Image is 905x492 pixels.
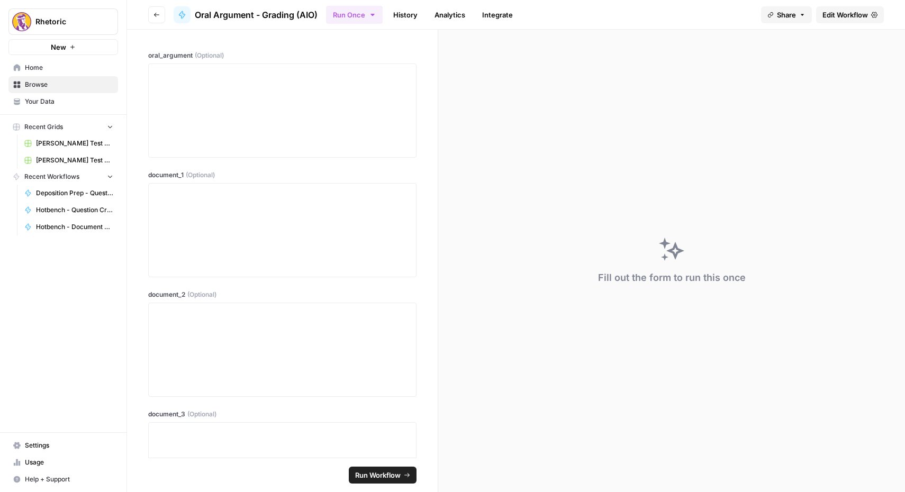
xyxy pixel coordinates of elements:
[25,475,113,484] span: Help + Support
[8,39,118,55] button: New
[25,97,113,106] span: Your Data
[12,12,31,31] img: Rhetoric Logo
[187,409,216,419] span: (Optional)
[8,93,118,110] a: Your Data
[24,122,63,132] span: Recent Grids
[174,6,318,23] a: Oral Argument - Grading (AIO)
[36,222,113,232] span: Hotbench - Document Verification
[355,470,401,480] span: Run Workflow
[816,6,884,23] a: Edit Workflow
[20,185,118,202] a: Deposition Prep - Question Creator
[36,139,113,148] span: [PERSON_NAME] Test Workflow - Copilot Example Grid
[598,270,746,285] div: Fill out the form to run this once
[36,156,113,165] span: [PERSON_NAME] Test Workflow - SERP Overview Grid
[20,152,118,169] a: [PERSON_NAME] Test Workflow - SERP Overview Grid
[349,467,417,484] button: Run Workflow
[36,205,113,215] span: Hotbench - Question Creator
[8,59,118,76] a: Home
[476,6,519,23] a: Integrate
[8,119,118,135] button: Recent Grids
[148,290,417,299] label: document_2
[187,290,216,299] span: (Optional)
[25,458,113,467] span: Usage
[326,6,383,24] button: Run Once
[35,16,99,27] span: Rhetoric
[8,8,118,35] button: Workspace: Rhetoric
[387,6,424,23] a: History
[761,6,812,23] button: Share
[8,437,118,454] a: Settings
[148,409,417,419] label: document_3
[20,135,118,152] a: [PERSON_NAME] Test Workflow - Copilot Example Grid
[24,172,79,181] span: Recent Workflows
[8,471,118,488] button: Help + Support
[777,10,796,20] span: Share
[51,42,66,52] span: New
[25,63,113,72] span: Home
[8,169,118,185] button: Recent Workflows
[20,202,118,218] a: Hotbench - Question Creator
[148,51,417,60] label: oral_argument
[20,218,118,235] a: Hotbench - Document Verification
[148,170,417,180] label: document_1
[25,441,113,450] span: Settings
[186,170,215,180] span: (Optional)
[428,6,472,23] a: Analytics
[195,51,224,60] span: (Optional)
[25,80,113,89] span: Browse
[8,454,118,471] a: Usage
[36,188,113,198] span: Deposition Prep - Question Creator
[8,76,118,93] a: Browse
[195,8,318,21] span: Oral Argument - Grading (AIO)
[822,10,868,20] span: Edit Workflow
